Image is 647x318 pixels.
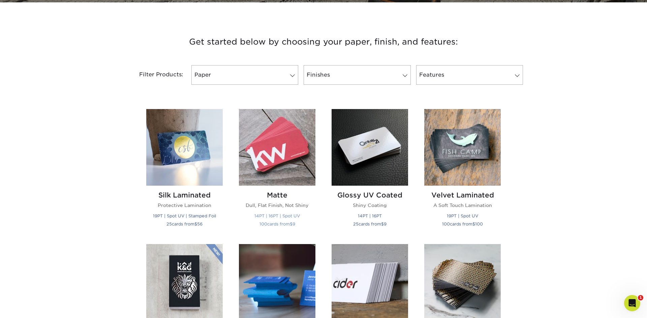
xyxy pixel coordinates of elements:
[332,191,408,199] h2: Glossy UV Coated
[206,244,223,264] img: New Product
[424,191,501,199] h2: Velvet Laminated
[332,109,408,236] a: Glossy UV Coated Business Cards Glossy UV Coated Shiny Coating 14PT | 16PT 25cards from$9
[442,221,483,227] small: cards from
[2,297,57,316] iframe: Google Customer Reviews
[624,295,640,311] iframe: Intercom live chat
[353,221,359,227] span: 25
[332,202,408,209] p: Shiny Coating
[146,191,223,199] h2: Silk Laminated
[166,221,203,227] small: cards from
[332,109,408,186] img: Glossy UV Coated Business Cards
[381,221,384,227] span: $
[146,109,223,236] a: Silk Laminated Business Cards Silk Laminated Protective Lamination 19PT | Spot UV | Stamped Foil ...
[121,65,189,85] div: Filter Products:
[239,109,315,236] a: Matte Business Cards Matte Dull, Flat Finish, Not Shiny 14PT | 16PT | Spot UV 100cards from$9
[191,65,298,85] a: Paper
[472,221,475,227] span: $
[424,109,501,186] img: Velvet Laminated Business Cards
[416,65,523,85] a: Features
[259,221,295,227] small: cards from
[475,221,483,227] span: 100
[239,109,315,186] img: Matte Business Cards
[292,221,295,227] span: 9
[239,202,315,209] p: Dull, Flat Finish, Not Shiny
[146,202,223,209] p: Protective Lamination
[197,221,203,227] span: 56
[146,109,223,186] img: Silk Laminated Business Cards
[153,213,216,218] small: 19PT | Spot UV | Stamped Foil
[424,202,501,209] p: A Soft Touch Lamination
[424,109,501,236] a: Velvet Laminated Business Cards Velvet Laminated A Soft Touch Lamination 19PT | Spot UV 100cards ...
[353,221,387,227] small: cards from
[166,221,172,227] span: 25
[447,213,478,218] small: 19PT | Spot UV
[254,213,300,218] small: 14PT | 16PT | Spot UV
[384,221,387,227] span: 9
[194,221,197,227] span: $
[442,221,450,227] span: 100
[290,221,292,227] span: $
[239,191,315,199] h2: Matte
[358,213,382,218] small: 14PT | 16PT
[126,27,521,57] h3: Get started below by choosing your paper, finish, and features:
[259,221,267,227] span: 100
[638,295,643,300] span: 1
[304,65,410,85] a: Finishes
